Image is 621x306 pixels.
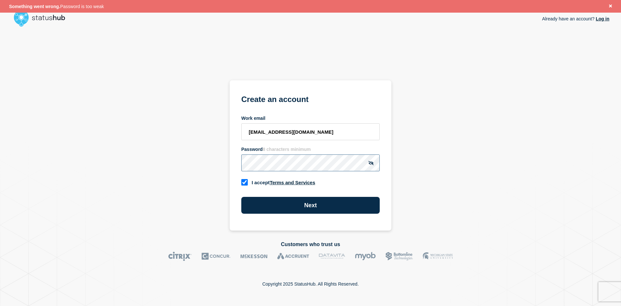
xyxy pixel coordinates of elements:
[202,252,231,261] img: Concur logo
[12,8,73,28] img: StatusHub logo
[241,116,265,121] label: Work email
[241,94,380,109] h1: Create an account
[423,252,453,261] img: MSU logo
[9,4,104,9] span: Password is too weak
[594,16,609,21] a: Log in
[262,281,359,287] p: Copyright 2025 StatusHub. All Rights Reserved.
[355,252,376,261] img: myob logo
[240,252,267,261] img: McKesson logo
[168,252,192,261] img: Citrix logo
[9,4,60,9] span: Something went wrong.
[386,252,413,261] img: Bottomline logo
[319,252,345,261] img: DataVita logo
[277,252,309,261] img: Accruent logo
[12,242,609,247] h2: Customers who trust us
[263,147,311,152] span: 8 characters minimum
[606,3,615,10] button: Close banner
[252,180,315,186] label: I accept
[270,180,315,185] a: Terms and Services
[241,147,311,152] label: Password
[241,197,380,214] button: Next
[542,11,609,27] p: Already have an account?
